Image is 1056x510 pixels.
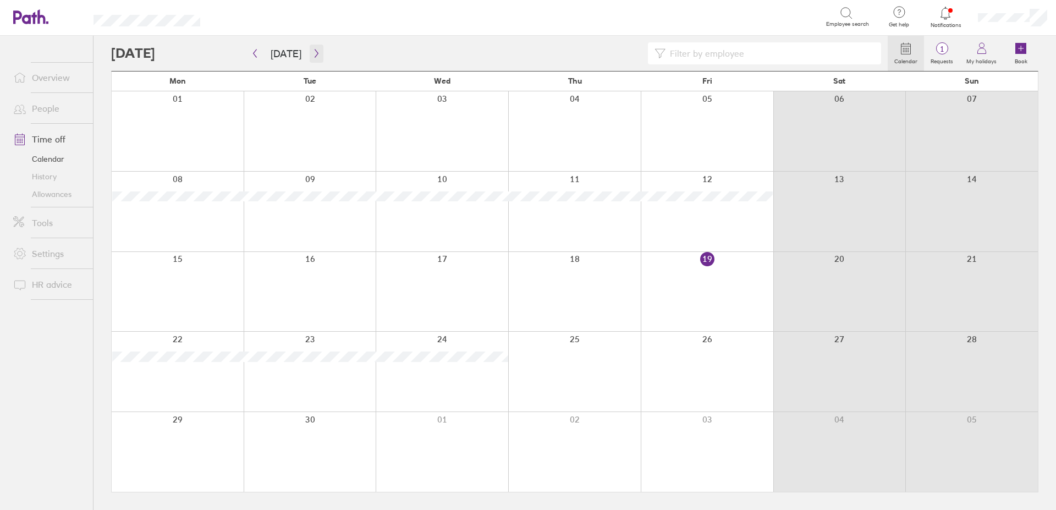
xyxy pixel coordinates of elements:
label: Requests [924,55,960,65]
button: [DATE] [262,45,310,63]
a: My holidays [960,36,1003,71]
span: Mon [169,76,186,85]
span: Employee search [826,21,869,28]
span: Notifications [928,22,964,29]
a: Calendar [4,150,93,168]
a: Overview [4,67,93,89]
a: Calendar [888,36,924,71]
span: Sun [965,76,979,85]
a: 1Requests [924,36,960,71]
span: Sat [833,76,845,85]
a: Settings [4,243,93,265]
span: 1 [924,45,960,53]
a: People [4,97,93,119]
label: My holidays [960,55,1003,65]
label: Calendar [888,55,924,65]
span: Wed [434,76,450,85]
span: Get help [881,21,917,28]
a: Tools [4,212,93,234]
a: HR advice [4,273,93,295]
input: Filter by employee [665,43,875,64]
span: Tue [304,76,316,85]
div: Search [230,12,258,21]
span: Fri [702,76,712,85]
a: Allowances [4,185,93,203]
span: Thu [568,76,582,85]
a: Book [1003,36,1038,71]
label: Book [1008,55,1034,65]
a: History [4,168,93,185]
a: Notifications [928,6,964,29]
a: Time off [4,128,93,150]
